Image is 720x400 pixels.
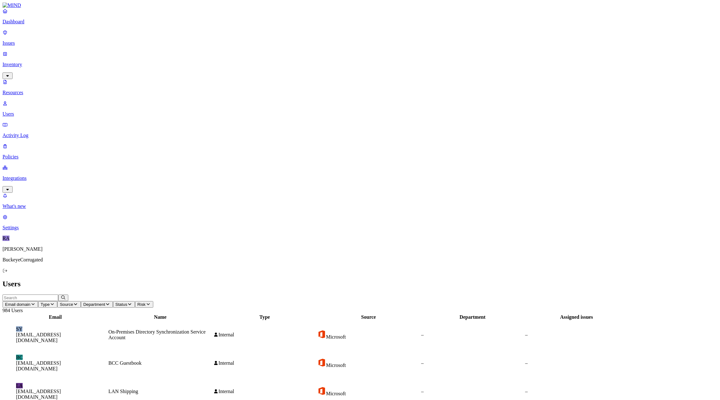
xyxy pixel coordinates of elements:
[41,302,50,307] span: Type
[3,133,717,138] p: Activity Log
[326,363,346,368] span: Microsoft
[326,334,346,340] span: Microsoft
[108,360,212,366] div: BCC Guestbook
[317,386,326,395] img: office-365
[83,302,105,307] span: Department
[3,203,717,209] p: What's new
[16,326,22,332] span: SY
[3,280,717,288] h2: Users
[317,314,420,320] div: Source
[218,360,234,366] span: Internal
[3,19,717,25] p: Dashboard
[3,257,717,263] p: BuckeyeCorrugated
[3,236,9,241] span: RA
[3,308,23,313] span: 984 Users
[3,90,717,95] p: Resources
[138,302,146,307] span: Risk
[3,111,717,117] p: Users
[3,79,717,95] a: Resources
[218,389,234,394] span: Internal
[525,332,528,337] span: –
[3,193,717,209] a: What's new
[317,330,326,339] img: office-365
[3,51,717,78] a: Inventory
[16,355,23,360] span: BC
[3,3,21,8] img: MIND
[3,8,717,25] a: Dashboard
[3,3,717,8] a: MIND
[16,389,94,400] figcaption: [EMAIL_ADDRESS][DOMAIN_NAME]
[108,329,212,340] div: On-Premises Directory Synchronization Service Account
[108,314,212,320] div: Name
[3,100,717,117] a: Users
[3,122,717,138] a: Activity Log
[3,165,717,192] a: Integrations
[3,143,717,160] a: Policies
[3,30,717,46] a: Issues
[16,332,94,343] figcaption: [EMAIL_ADDRESS][DOMAIN_NAME]
[3,314,107,320] div: Email
[317,358,326,367] img: office-365
[115,302,127,307] span: Status
[3,225,717,231] p: Settings
[421,360,424,366] span: –
[108,389,212,394] div: LAN Shipping
[3,246,717,252] p: [PERSON_NAME]
[3,175,717,181] p: Integrations
[60,302,73,307] span: Source
[218,332,234,337] span: Internal
[16,360,94,372] figcaption: [EMAIL_ADDRESS][DOMAIN_NAME]
[421,389,424,394] span: –
[3,294,58,301] input: Search
[3,154,717,160] p: Policies
[16,383,23,388] span: LA
[5,302,31,307] span: Email domain
[326,391,346,396] span: Microsoft
[213,314,316,320] div: Type
[3,62,717,67] p: Inventory
[3,214,717,231] a: Settings
[525,389,528,394] span: –
[421,314,524,320] div: Department
[421,332,424,337] span: –
[525,314,628,320] div: Assigned issues
[525,360,528,366] span: –
[3,40,717,46] p: Issues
